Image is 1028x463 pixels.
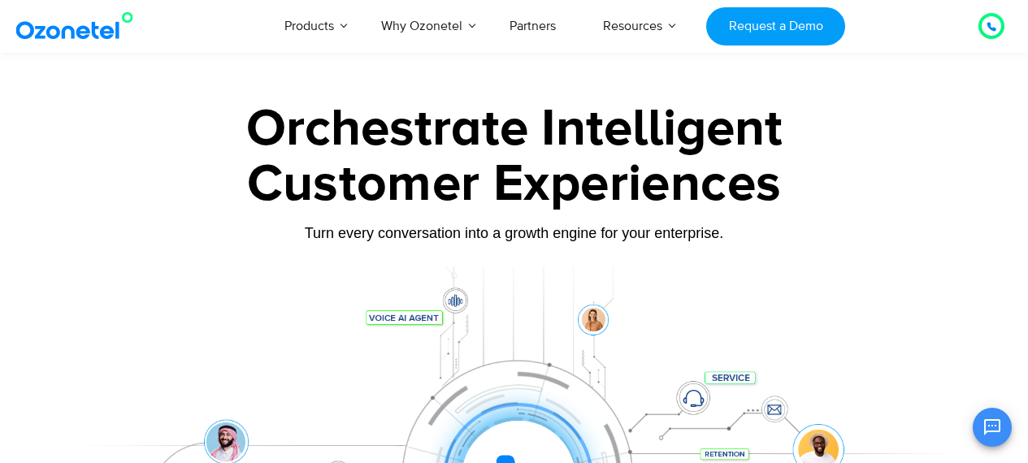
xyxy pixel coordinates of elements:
div: Turn every conversation into a growth engine for your enterprise. [63,224,965,242]
div: Customer Experiences [63,145,965,223]
div: Orchestrate Intelligent [63,103,965,155]
button: Open chat [973,408,1012,447]
a: Request a Demo [706,7,845,45]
